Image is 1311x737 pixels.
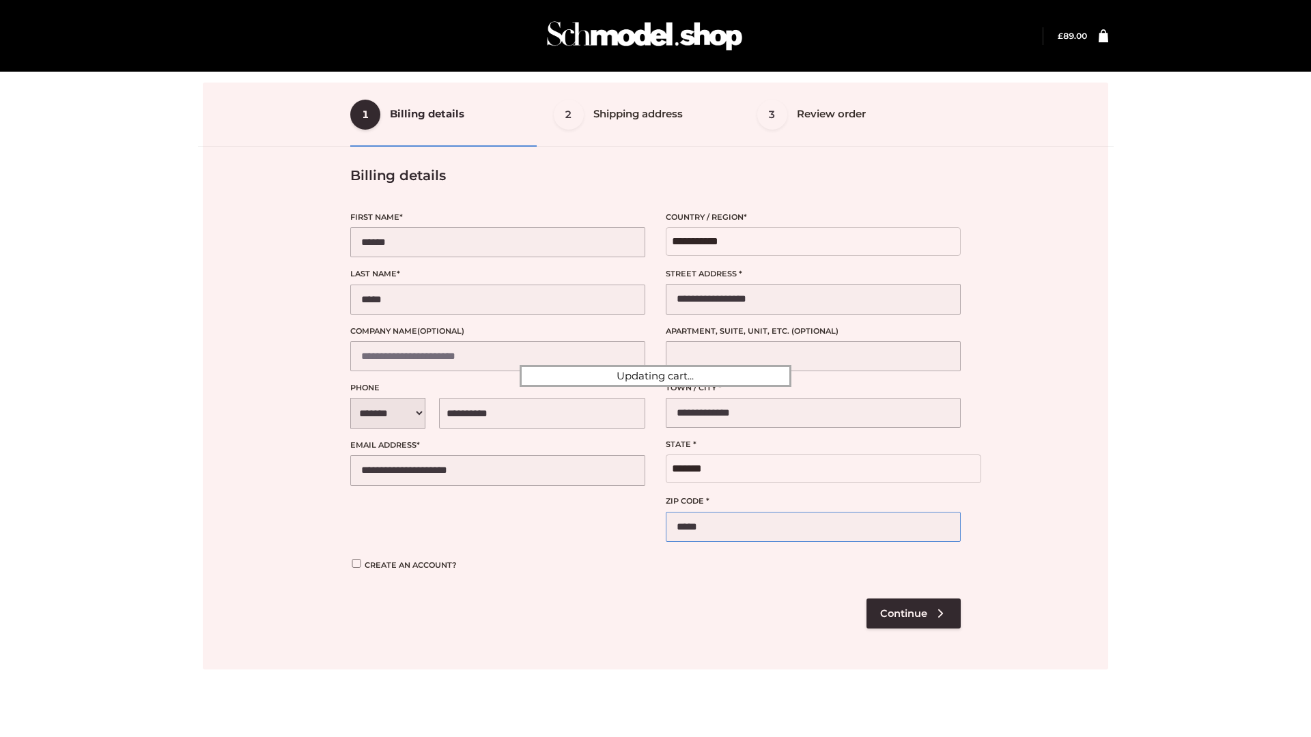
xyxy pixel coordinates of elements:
div: Updating cart... [520,365,791,387]
a: £89.00 [1058,31,1087,41]
bdi: 89.00 [1058,31,1087,41]
span: £ [1058,31,1063,41]
img: Schmodel Admin 964 [542,9,747,63]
